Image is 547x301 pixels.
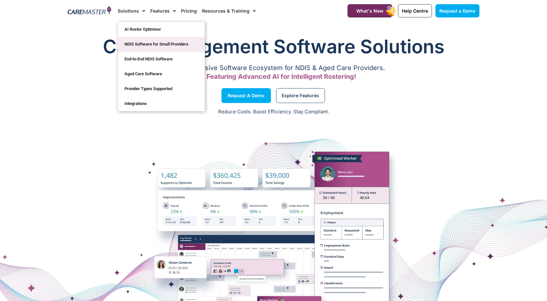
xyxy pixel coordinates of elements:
a: Request a Demo [221,88,271,103]
a: NDIS Software for Small Providers [118,37,205,52]
h1: Care Management Software Solutions [68,34,479,59]
a: Explore Features [276,88,325,103]
span: Request a Demo [228,94,264,97]
ul: Solutions [118,22,205,111]
a: Provider Types Supported [118,81,205,96]
a: Integrations [118,96,205,111]
img: CareMaster Logo [68,6,111,16]
a: Request a Demo [435,4,479,17]
p: A Comprehensive Software Ecosystem for NDIS & Aged Care Providers. [68,66,479,70]
a: Aged Care Software [118,67,205,81]
span: Help Centre [402,8,428,14]
a: Help Centre [398,4,432,17]
span: What's New [356,8,383,14]
a: What's New [348,4,392,17]
a: AI Roster Optimiser [118,22,205,37]
a: End-to-End NDIS Software [118,52,205,67]
p: Reduce Costs. Boost Efficiency. Stay Compliant. [4,108,543,116]
span: Now Featuring Advanced AI for Intelligent Rostering! [191,73,356,80]
span: Request a Demo [439,8,476,14]
span: Explore Features [282,94,319,97]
